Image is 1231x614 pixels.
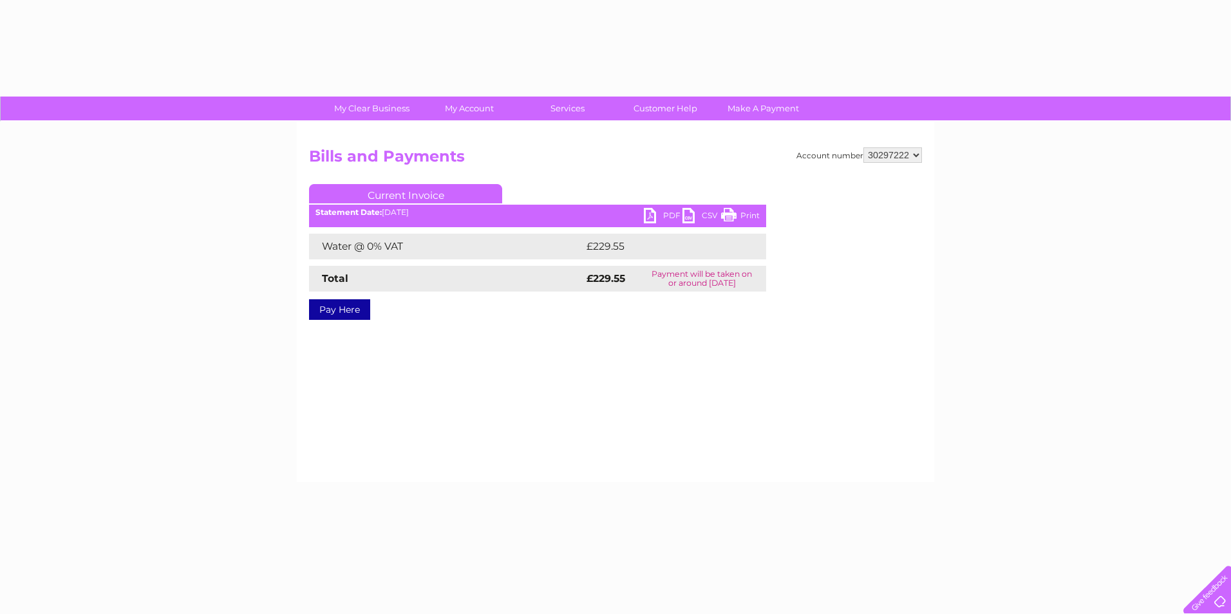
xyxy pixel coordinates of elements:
[514,97,621,120] a: Services
[309,208,766,217] div: [DATE]
[583,234,743,259] td: £229.55
[315,207,382,217] b: Statement Date:
[637,266,766,292] td: Payment will be taken on or around [DATE]
[309,299,370,320] a: Pay Here
[710,97,816,120] a: Make A Payment
[587,272,625,284] strong: £229.55
[309,234,583,259] td: Water @ 0% VAT
[796,147,922,163] div: Account number
[612,97,719,120] a: Customer Help
[309,184,502,203] a: Current Invoice
[682,208,721,227] a: CSV
[322,272,348,284] strong: Total
[644,208,682,227] a: PDF
[417,97,523,120] a: My Account
[309,147,922,172] h2: Bills and Payments
[721,208,760,227] a: Print
[319,97,425,120] a: My Clear Business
